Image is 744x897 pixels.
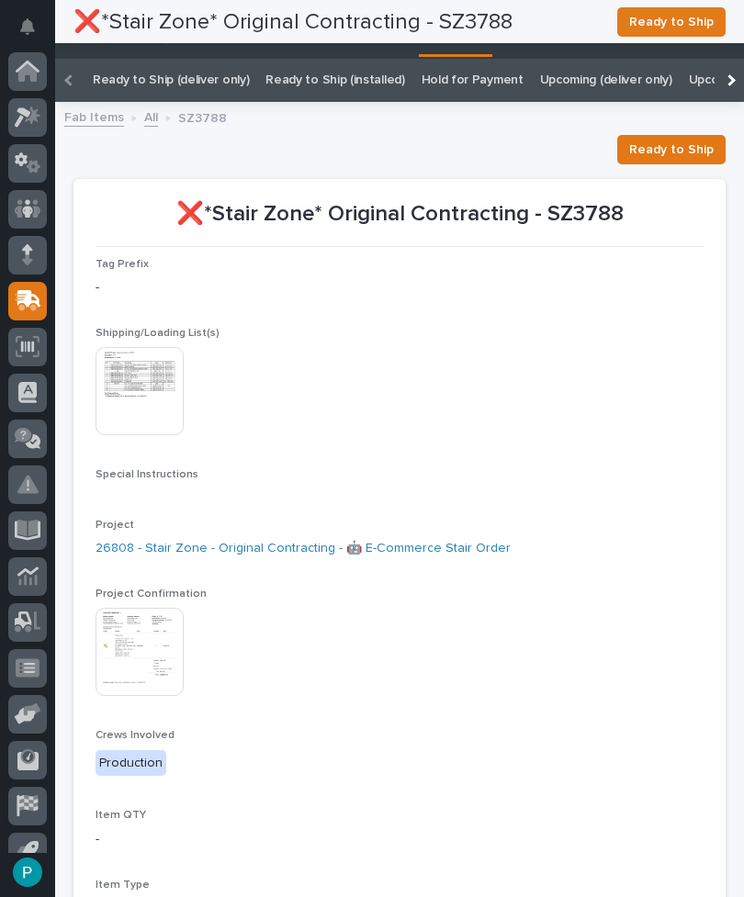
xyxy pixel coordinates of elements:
span: Item Type [96,880,150,891]
a: Fab Items [64,106,124,127]
p: - [96,278,704,297]
span: Shipping/Loading List(s) [96,328,220,339]
p: SZ3788 [178,107,227,127]
a: Ready to Ship (installed) [265,59,404,102]
div: Notifications [23,18,47,48]
a: Hold for Payment [422,59,524,102]
a: All [144,106,158,127]
span: Tag Prefix [96,259,149,270]
div: Production [96,750,166,777]
a: Ready to Ship (deliver only) [93,59,249,102]
p: ❌*Stair Zone* Original Contracting - SZ3788 [96,201,704,228]
span: Project [96,520,134,531]
a: 26808 - Stair Zone - Original Contracting - 🤖 E-Commerce Stair Order [96,539,511,558]
span: Special Instructions [96,469,198,480]
span: Project Confirmation [96,589,207,600]
p: - [96,830,704,849]
span: Item QTY [96,810,146,821]
a: Upcoming (deliver only) [540,59,672,102]
span: Crews Involved [96,730,175,741]
span: Ready to Ship [629,139,714,161]
button: users-avatar [8,853,47,891]
button: Notifications [8,7,47,46]
button: Ready to Ship [617,135,726,164]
